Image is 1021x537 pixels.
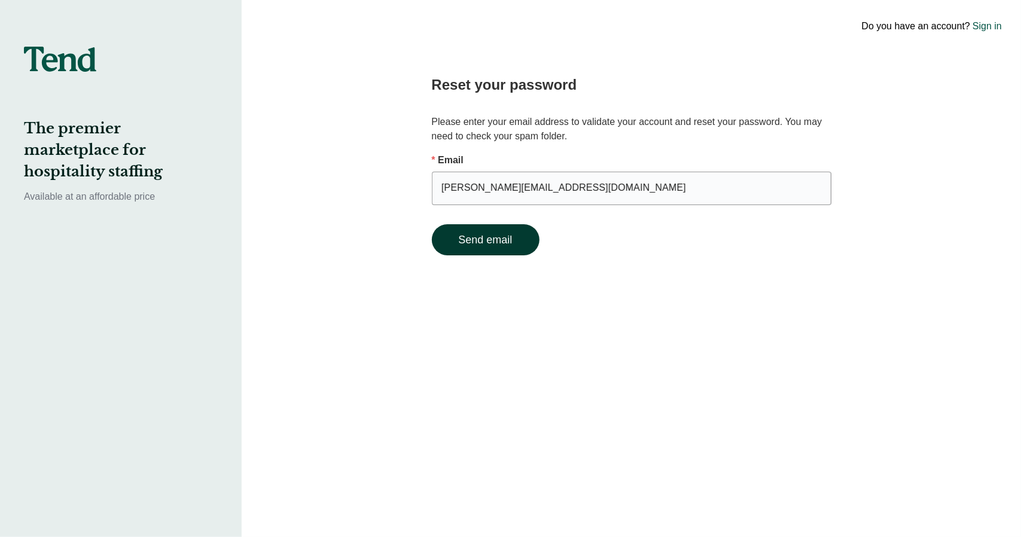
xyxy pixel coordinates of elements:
img: tend-logo [24,47,96,72]
a: Sign in [973,19,1002,33]
h2: Reset your password [432,74,831,96]
p: Please enter your email address to validate your account and reset your password. You may need to... [432,115,831,144]
button: Send email [432,224,540,255]
p: Available at an affordable price [24,190,218,204]
h2: The premier marketplace for hospitality staffing [24,118,218,182]
p: Email [432,153,831,167]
